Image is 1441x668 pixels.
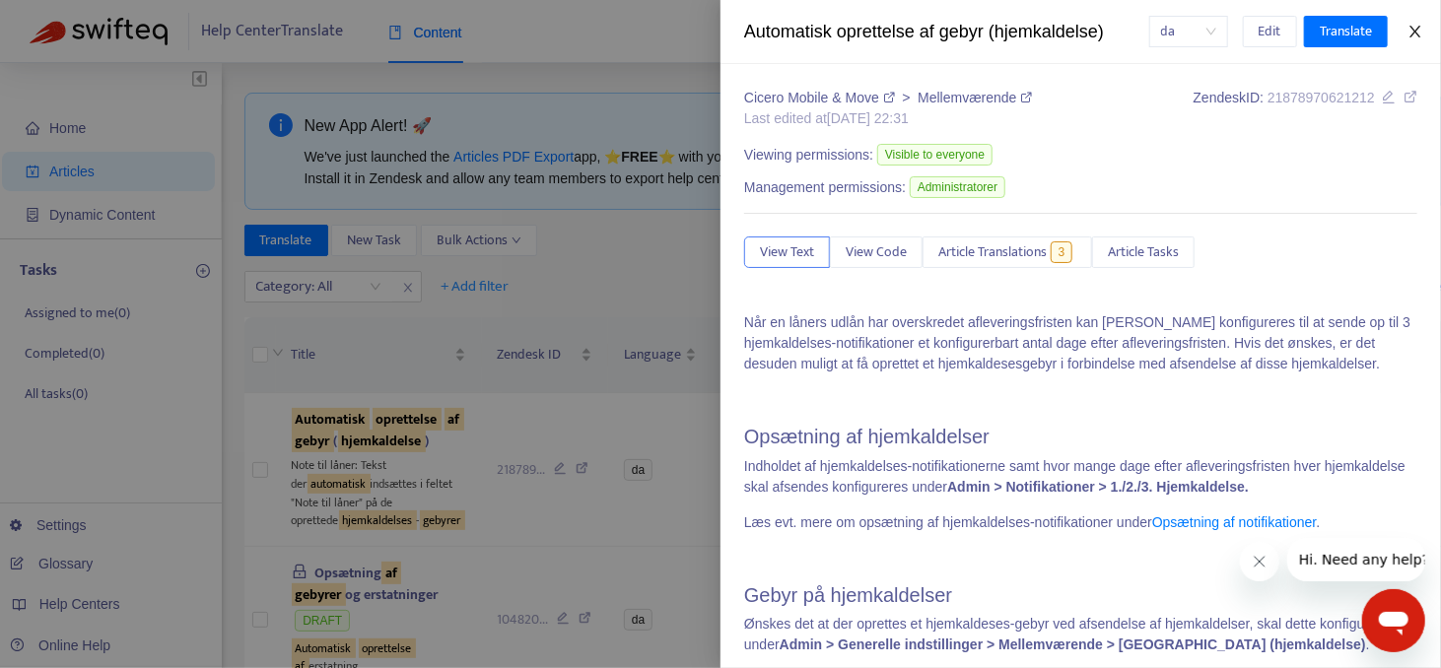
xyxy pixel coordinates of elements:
button: Article Tasks [1092,236,1195,268]
span: close [1407,24,1423,39]
span: Visible to everyone [877,144,993,166]
h2: Gebyr på hjemkaldelser [744,583,1417,607]
span: Translate [1320,21,1372,42]
p: Når en låners udlån har overskredet afleveringsfristen kan [PERSON_NAME] konfigureres til at send... [744,312,1417,374]
span: View Code [846,241,907,263]
strong: Admin > Notifikationer > 1./2./3. Hjemkaldelse. [947,479,1249,495]
span: Edit [1259,21,1281,42]
button: Article Translations3 [923,236,1092,268]
button: Translate [1304,16,1388,47]
div: Zendesk ID: [1194,88,1417,129]
button: Edit [1243,16,1297,47]
button: View Code [830,236,923,268]
a: Mellemværende [918,90,1032,105]
span: da [1161,17,1216,46]
p: Indholdet af hjemkaldelses-notifikationerne samt hvor mange dage efter afleveringsfristen hver hj... [744,456,1417,498]
p: Læs evt. mere om opsætning af hjemkaldelses-notifikationer under . [744,512,1417,533]
span: View Text [760,241,814,263]
span: Management permissions: [744,177,906,198]
h2: Opsætning af hjemkaldelser [744,425,1417,448]
button: View Text [744,236,830,268]
span: 3 [1051,241,1073,263]
strong: Admin > Generelle indstillinger > Mellemværende > [GEOGRAPHIC_DATA] (hjemkaldelse) [780,636,1366,652]
span: Hi. Need any help? [12,14,142,30]
span: 21878970621212 [1268,90,1375,105]
p: Ønskes det at der oprettes et hjemkaldeses-gebyr ved afsendelse af hjemkaldelser, skal dette konf... [744,614,1417,655]
iframe: Stäng meddelande [1240,542,1279,581]
a: Opsætning af notifikationer [1152,514,1317,530]
button: Close [1402,23,1429,41]
span: Article Tasks [1108,241,1179,263]
span: Viewing permissions: [744,145,873,166]
a: Cicero Mobile & Move [744,90,899,105]
div: Last edited at [DATE] 22:31 [744,108,1033,129]
span: Administratorer [910,176,1005,198]
iframe: Meddelande från företag [1287,538,1425,581]
iframe: Knapp för att öppna meddelandefönstret [1362,589,1425,652]
span: Article Translations [938,241,1047,263]
div: Automatisk oprettelse af gebyr (hjemkaldelse) [744,19,1149,45]
div: > [744,88,1033,108]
